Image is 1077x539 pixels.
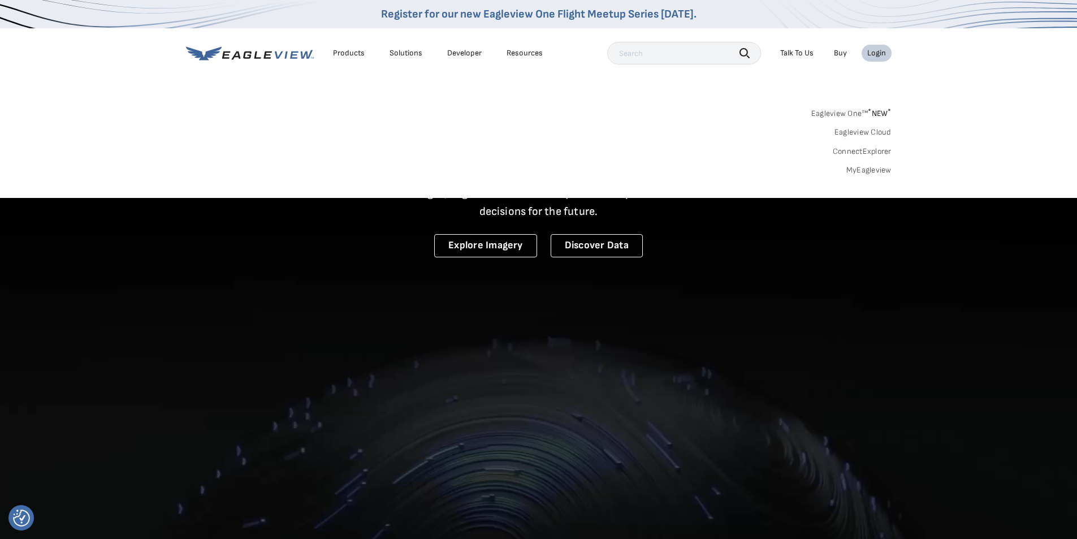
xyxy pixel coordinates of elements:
a: Explore Imagery [434,234,537,257]
button: Consent Preferences [13,510,30,527]
span: NEW [868,109,891,118]
div: Solutions [390,48,422,58]
a: Buy [834,48,847,58]
a: ConnectExplorer [833,146,892,157]
input: Search [607,42,761,64]
div: Talk To Us [780,48,814,58]
a: Eagleview Cloud [834,127,892,137]
div: Resources [507,48,543,58]
a: MyEagleview [846,165,892,175]
div: Products [333,48,365,58]
div: Login [867,48,886,58]
a: Discover Data [551,234,643,257]
a: Developer [447,48,482,58]
a: Eagleview One™*NEW* [811,105,892,118]
a: Register for our new Eagleview One Flight Meetup Series [DATE]. [381,7,697,21]
img: Revisit consent button [13,510,30,527]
